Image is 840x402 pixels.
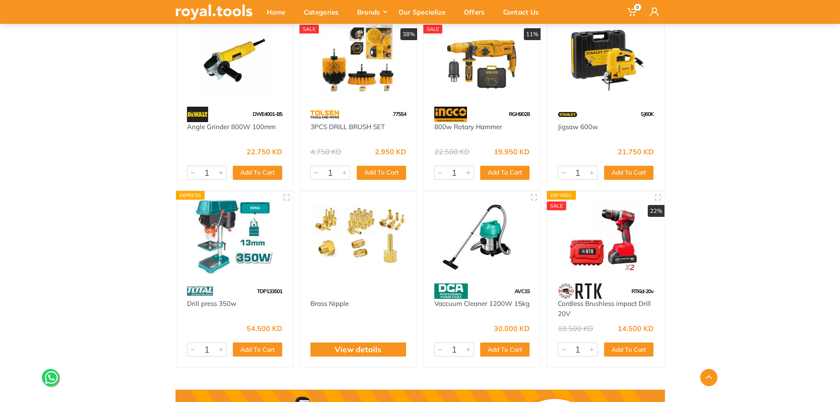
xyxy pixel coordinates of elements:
a: 800w Rotary Hammer [434,123,502,131]
img: Royal Tools - Angle Grinder 800W 100mm [184,22,285,98]
div: SALE [423,25,443,33]
img: Royal Tools - Vaccuum Cleaner 1200W 15kg [432,199,533,275]
div: Express [547,191,576,200]
div: Offers [458,3,497,21]
img: Royal Tools - 800w Rotary Hammer [432,22,533,98]
button: Add To Cart [233,166,282,180]
button: Add To Cart [604,166,653,180]
img: royal.tools Logo [175,4,253,20]
div: Categories [298,3,351,21]
div: Contact Us [497,3,551,21]
img: 91.webp [434,107,467,122]
div: 19.950 KD [494,148,530,155]
a: Jigsaw 600w [558,123,598,131]
a: Cordless Brushless impact Drill 20V [558,299,651,318]
img: 1.webp [310,283,329,299]
div: 11% [524,28,541,41]
div: 22.750 KD [246,148,282,155]
span: RGH9028 [509,111,530,117]
span: AVC15 [515,288,530,294]
img: 45.webp [187,107,209,122]
img: Royal Tools - Jigsaw 600w [555,22,656,98]
div: 22.500 KD [434,148,470,155]
button: Add To Cart [480,166,530,180]
img: Royal Tools - 3PCS DRILL BRUSH SET [308,22,409,98]
a: Brass Nipple [310,299,349,308]
span: DWE4001-B5 [253,111,282,117]
img: 58.webp [434,283,468,299]
a: 3PCS DRILL BRUSH SET [310,123,385,131]
div: 21.750 KD [618,148,653,155]
div: Express [176,191,205,200]
div: 4.750 KD [310,148,341,155]
div: 54.500 KD [246,325,282,332]
img: Royal Tools - Brass Nipple [308,199,409,275]
div: SALE [299,25,319,33]
div: Brands [351,3,392,21]
span: 0 [634,4,641,11]
span: 77554 [393,111,406,117]
span: SJ60K [641,111,653,117]
button: Add To Cart [233,342,282,357]
div: SALE [547,201,566,210]
a: Angle Grinder 800W 100mm [187,123,276,131]
div: 2.950 KD [375,148,406,155]
div: 38% [400,28,417,41]
button: Add To Cart [604,342,653,357]
a: View details [335,344,381,355]
div: 30.000 KD [494,325,530,332]
div: Our Specialize [392,3,458,21]
img: Royal Tools - Cordless Brushless impact Drill 20V [555,199,656,275]
div: 14.500 KD [618,325,653,332]
span: RTKid-20v [631,288,653,294]
div: 18.500 KD [558,325,593,332]
button: Add To Cart [357,166,406,180]
div: 22% [648,205,665,217]
img: 86.webp [187,283,213,299]
a: Vaccuum Cleaner 1200W 15kg [434,299,530,308]
img: 139.webp [558,283,602,299]
a: Drill press 350w [187,299,236,308]
img: 15.webp [558,107,577,122]
img: 64.webp [310,107,339,122]
img: Royal Tools - Drill press 350w [184,199,285,275]
button: Add To Cart [480,342,530,357]
div: Home [261,3,298,21]
span: TDP133501 [257,288,282,294]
